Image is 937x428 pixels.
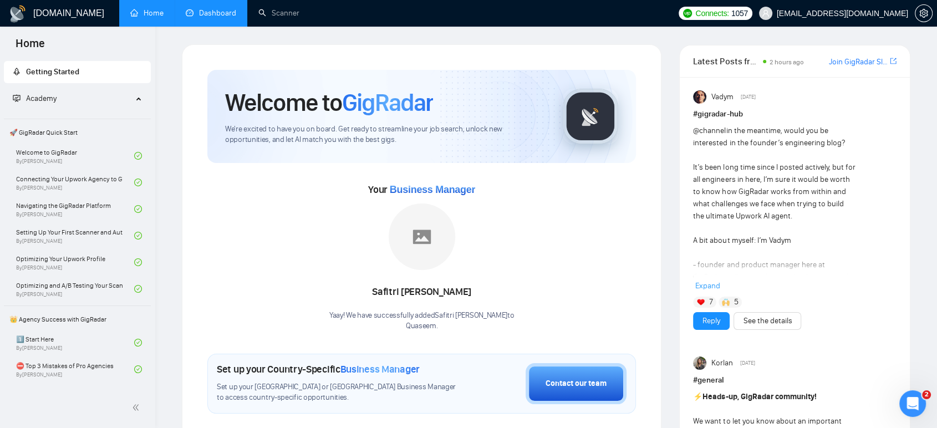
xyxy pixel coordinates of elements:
h1: Welcome to [225,88,433,118]
button: See the details [734,312,801,330]
span: check-circle [134,365,142,373]
a: Join GigRadar Slack Community [829,56,888,68]
a: Reply [702,315,720,327]
a: dashboardDashboard [186,8,236,18]
div: Yaay! We have successfully added Safitri [PERSON_NAME] to [329,310,515,332]
a: Welcome to GigRadarBy[PERSON_NAME] [16,144,134,168]
a: searchScanner [258,8,299,18]
span: Academy [13,94,57,103]
span: Academy [26,94,57,103]
img: gigradar-logo.png [563,89,618,144]
span: rocket [13,68,21,75]
a: See the details [743,315,792,327]
span: 7 [709,297,713,308]
span: Business Manager [340,363,420,375]
a: Setting Up Your First Scanner and Auto-BidderBy[PERSON_NAME] [16,223,134,248]
span: ⚡ [693,392,702,401]
span: [DATE] [740,358,755,368]
a: 1️⃣ Start HereBy[PERSON_NAME] [16,330,134,355]
span: Connects: [695,7,729,19]
span: Your [368,184,475,196]
button: setting [915,4,933,22]
a: export [890,56,897,67]
a: 🌚 Rookie Traps for New Agencies [16,384,134,408]
span: check-circle [134,232,142,240]
span: Set up your [GEOGRAPHIC_DATA] or [GEOGRAPHIC_DATA] Business Manager to access country-specific op... [217,382,463,403]
span: Korlan [711,357,733,369]
span: @channel [693,126,726,135]
div: Safitri [PERSON_NAME] [329,283,515,302]
iframe: Intercom live chat [899,390,926,417]
span: double-left [132,402,143,413]
span: 5 [734,297,739,308]
a: Optimizing Your Upwork ProfileBy[PERSON_NAME] [16,250,134,274]
span: Vadym [711,91,734,103]
button: Contact our team [526,363,627,404]
a: ⛔ Top 3 Mistakes of Pro AgenciesBy[PERSON_NAME] [16,357,134,381]
a: Connecting Your Upwork Agency to GigRadarBy[PERSON_NAME] [16,170,134,195]
img: ❤️ [697,298,705,306]
span: check-circle [134,339,142,347]
span: We're excited to have you on board. Get ready to streamline your job search, unlock new opportuni... [225,124,545,145]
li: Getting Started [4,61,151,83]
img: upwork-logo.png [683,9,692,18]
span: Expand [695,281,720,291]
span: 2 [922,390,931,399]
span: check-circle [134,205,142,213]
img: 🙌 [722,298,730,306]
h1: Set up your Country-Specific [217,363,420,375]
div: Contact our team [546,378,607,390]
button: Reply [693,312,730,330]
h1: # general [693,374,897,386]
span: check-circle [134,152,142,160]
span: 👑 Agency Success with GigRadar [5,308,150,330]
a: setting [915,9,933,18]
img: placeholder.png [389,203,455,270]
a: homeHome [130,8,164,18]
span: [DATE] [741,92,756,102]
span: check-circle [134,258,142,266]
span: 2 hours ago [770,58,804,66]
span: Latest Posts from the GigRadar Community [693,54,759,68]
span: Home [7,35,54,59]
span: user [762,9,770,17]
span: 1057 [731,7,748,19]
span: Getting Started [26,67,79,77]
span: GigRadar [342,88,433,118]
span: Business Manager [390,184,475,195]
a: Optimizing and A/B Testing Your Scanner for Better ResultsBy[PERSON_NAME] [16,277,134,301]
p: Quaseem . [329,321,515,332]
span: setting [915,9,932,18]
span: export [890,57,897,65]
span: 🚀 GigRadar Quick Start [5,121,150,144]
strong: Heads-up, GigRadar community! [702,392,816,401]
span: check-circle [134,285,142,293]
img: Vadym [693,90,706,104]
a: Navigating the GigRadar PlatformBy[PERSON_NAME] [16,197,134,221]
img: logo [9,5,27,23]
span: fund-projection-screen [13,94,21,102]
span: check-circle [134,179,142,186]
h1: # gigradar-hub [693,108,897,120]
img: Korlan [693,356,706,370]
